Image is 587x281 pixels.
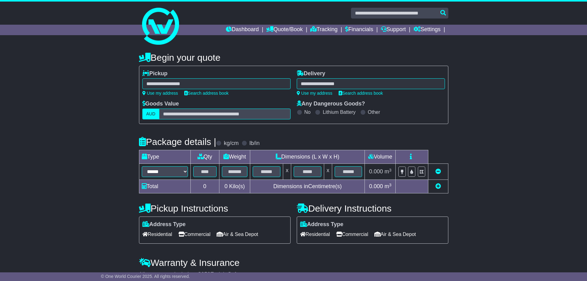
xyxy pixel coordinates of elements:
span: 0 [224,183,227,189]
td: Total [139,180,190,193]
td: Volume [365,150,396,164]
label: Address Type [142,221,186,228]
a: Dashboard [226,25,259,35]
a: Use my address [297,91,332,96]
label: Any Dangerous Goods? [297,101,365,107]
span: m [385,183,392,189]
span: Residential [142,229,172,239]
sup: 3 [389,183,392,187]
span: Residential [300,229,330,239]
td: x [324,164,332,180]
span: 0.000 [369,183,383,189]
label: Pickup [142,70,168,77]
label: Other [368,109,380,115]
a: Settings [414,25,441,35]
h4: Pickup Instructions [139,203,291,213]
a: Support [381,25,406,35]
span: © One World Courier 2025. All rights reserved. [101,274,190,279]
td: Type [139,150,190,164]
td: x [283,164,291,180]
h4: Begin your quote [139,52,448,63]
span: Air & Sea Depot [217,229,258,239]
span: m [385,168,392,175]
h4: Delivery Instructions [297,203,448,213]
a: Use my address [142,91,178,96]
a: Search address book [184,91,229,96]
a: Tracking [310,25,337,35]
td: Kilo(s) [219,180,250,193]
label: kg/cm [224,140,238,147]
td: Qty [190,150,219,164]
a: Financials [345,25,373,35]
a: Quote/Book [266,25,303,35]
h4: Package details | [139,137,216,147]
a: Remove this item [435,168,441,175]
sup: 3 [389,168,392,172]
span: 0.000 [369,168,383,175]
div: All our quotes include a $ FreightSafe warranty. [139,271,448,278]
label: AUD [142,109,160,119]
td: 0 [190,180,219,193]
td: Weight [219,150,250,164]
td: Dimensions (L x W x H) [250,150,365,164]
a: Search address book [339,91,383,96]
a: Add new item [435,183,441,189]
span: Commercial [336,229,368,239]
label: lb/in [249,140,259,147]
label: Lithium Battery [323,109,356,115]
span: Air & Sea Depot [374,229,416,239]
h4: Warranty & Insurance [139,258,448,268]
span: Commercial [178,229,210,239]
label: Goods Value [142,101,179,107]
label: No [304,109,311,115]
td: Dimensions in Centimetre(s) [250,180,365,193]
span: 250 [201,271,210,277]
label: Delivery [297,70,325,77]
label: Address Type [300,221,344,228]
